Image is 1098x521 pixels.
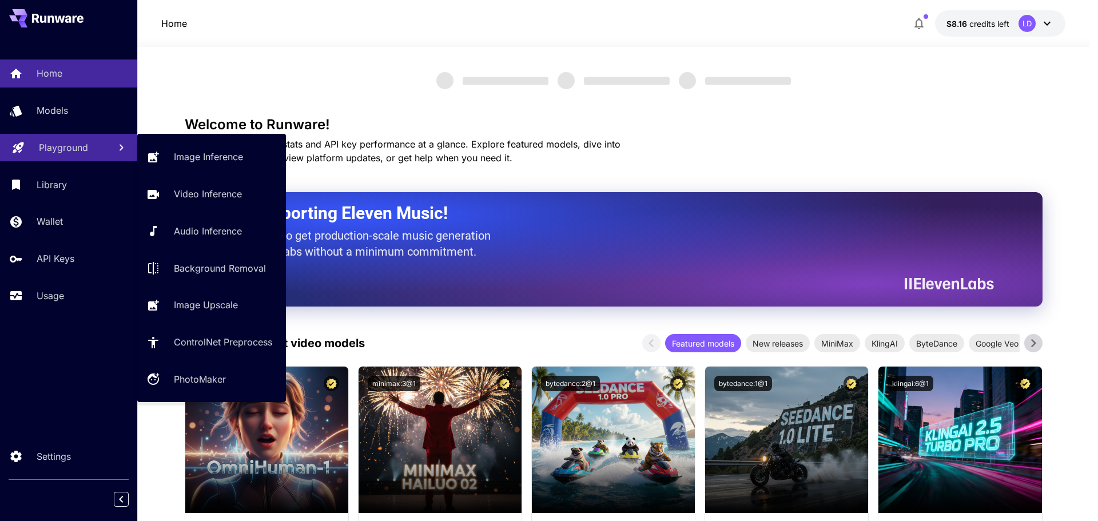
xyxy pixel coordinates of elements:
[185,138,620,164] span: Check out your usage stats and API key performance at a glance. Explore featured models, dive int...
[122,489,137,510] div: Collapse sidebar
[368,376,420,391] button: minimax:3@1
[37,450,71,463] p: Settings
[37,289,64,303] p: Usage
[161,17,187,30] p: Home
[137,291,286,319] a: Image Upscale
[174,298,238,312] p: Image Upscale
[161,17,187,30] nav: breadcrumb
[665,337,741,349] span: Featured models
[174,187,242,201] p: Video Inference
[497,376,512,391] button: Certified Model – Vetted for best performance and includes a commercial license.
[814,337,860,349] span: MiniMax
[174,150,243,164] p: Image Inference
[888,376,933,391] button: klingai:6@1
[670,376,686,391] button: Certified Model – Vetted for best performance and includes a commercial license.
[137,180,286,208] a: Video Inference
[185,367,348,513] img: alt
[185,117,1043,133] h3: Welcome to Runware!
[37,66,62,80] p: Home
[541,376,600,391] button: bytedance:2@1
[39,141,88,154] p: Playground
[137,217,286,245] a: Audio Inference
[746,337,810,349] span: New releases
[969,337,1025,349] span: Google Veo
[37,252,74,265] p: API Keys
[946,18,1009,30] div: $8.16375
[969,19,1009,29] span: credits left
[865,337,905,349] span: KlingAI
[359,367,522,513] img: alt
[714,376,772,391] button: bytedance:1@1
[878,367,1041,513] img: alt
[844,376,859,391] button: Certified Model – Vetted for best performance and includes a commercial license.
[137,365,286,393] a: PhotoMaker
[37,214,63,228] p: Wallet
[1019,15,1036,32] div: LD
[114,492,129,507] button: Collapse sidebar
[532,367,695,513] img: alt
[174,261,266,275] p: Background Removal
[137,143,286,171] a: Image Inference
[174,372,226,386] p: PhotoMaker
[909,337,964,349] span: ByteDance
[1017,376,1033,391] button: Certified Model – Vetted for best performance and includes a commercial license.
[174,224,242,238] p: Audio Inference
[213,202,985,224] h2: Now Supporting Eleven Music!
[137,254,286,282] a: Background Removal
[946,19,969,29] span: $8.16
[324,376,339,391] button: Certified Model – Vetted for best performance and includes a commercial license.
[705,367,868,513] img: alt
[37,104,68,117] p: Models
[37,178,67,192] p: Library
[213,228,499,260] p: The only way to get production-scale music generation from Eleven Labs without a minimum commitment.
[174,335,272,349] p: ControlNet Preprocess
[137,328,286,356] a: ControlNet Preprocess
[935,10,1065,37] button: $8.16375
